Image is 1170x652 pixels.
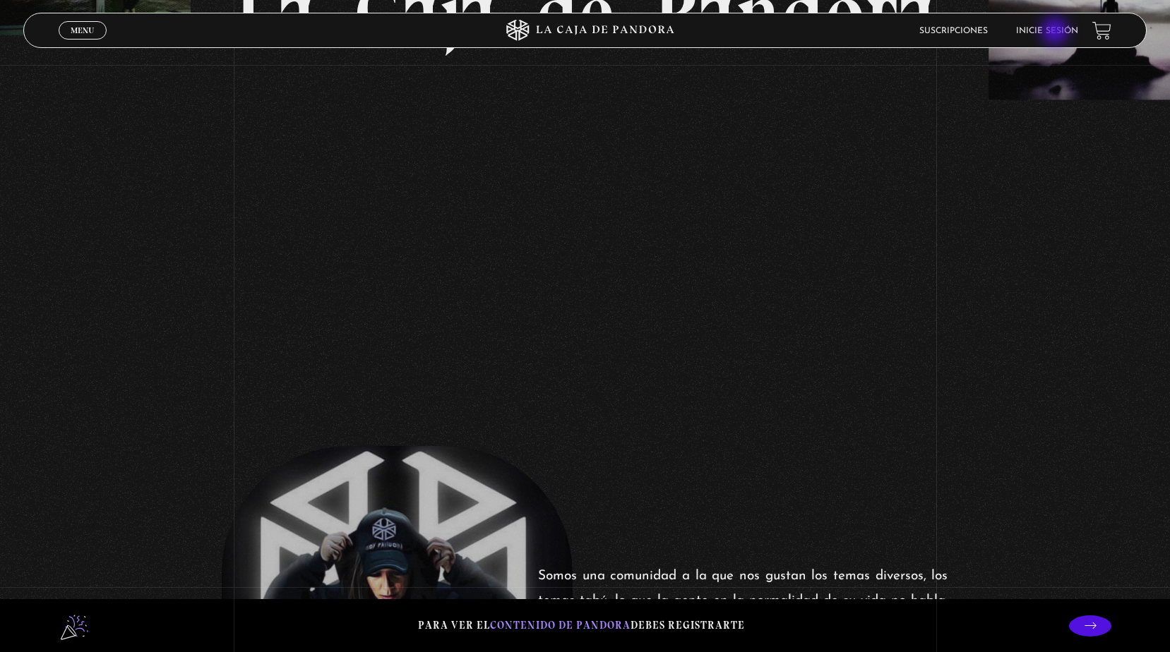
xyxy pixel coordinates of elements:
span: Cerrar [66,38,100,48]
a: Suscripciones [919,27,988,35]
span: contenido de Pandora [490,619,631,632]
p: Para ver el debes registrarte [418,616,745,635]
a: Inicie sesión [1016,27,1078,35]
span: Menu [71,26,94,35]
a: View your shopping cart [1092,21,1111,40]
